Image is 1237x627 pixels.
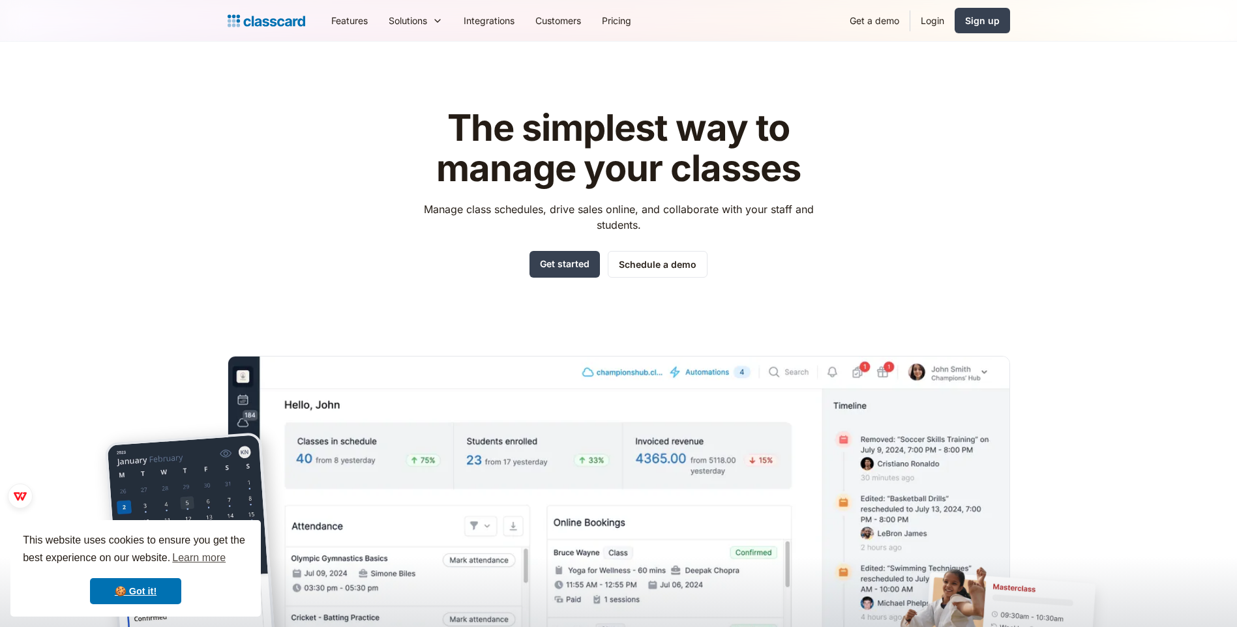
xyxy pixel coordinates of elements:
a: Get a demo [839,6,910,35]
a: dismiss cookie message [90,578,181,604]
a: Sign up [955,8,1010,33]
a: Customers [525,6,591,35]
a: Features [321,6,378,35]
a: Pricing [591,6,642,35]
a: Login [910,6,955,35]
div: Solutions [378,6,453,35]
div: Solutions [389,14,427,27]
a: Integrations [453,6,525,35]
div: cookieconsent [10,520,261,617]
div: Sign up [965,14,1000,27]
a: home [228,12,305,30]
a: Get started [529,251,600,278]
span: This website uses cookies to ensure you get the best experience on our website. [23,532,248,568]
a: Schedule a demo [608,251,708,278]
a: learn more about cookies [170,548,228,568]
h1: The simplest way to manage your classes [411,108,826,188]
p: Manage class schedules, drive sales online, and collaborate with your staff and students. [411,201,826,233]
